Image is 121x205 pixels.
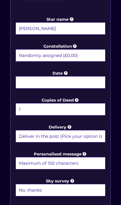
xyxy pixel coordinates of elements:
[16,76,105,89] input: Date
[16,130,105,142] select: Delivery
[16,97,105,116] label: Copies of Deed
[16,22,105,35] input: Star name
[16,124,105,143] label: Delivery
[16,157,105,169] input: Personalised message
[16,70,105,89] label: Date
[16,49,105,62] select: Constellation
[16,16,105,36] label: Star name
[16,103,105,116] select: Copies of Deed
[46,178,75,183] a: Sky survey
[16,43,105,63] label: Constellation
[16,184,105,196] select: Sky survey
[16,151,105,170] label: Personalised message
